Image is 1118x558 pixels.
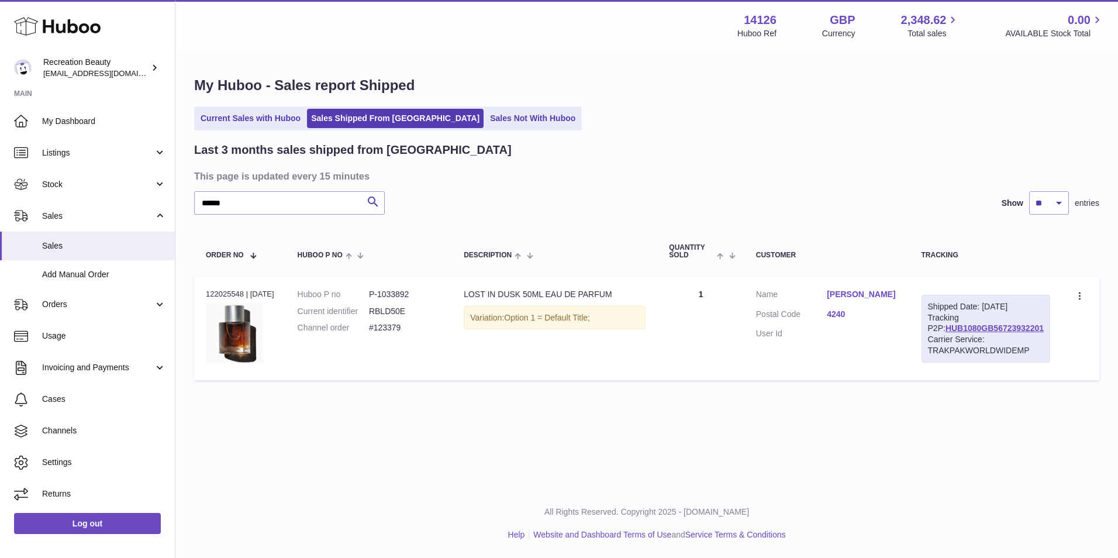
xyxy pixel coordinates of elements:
[194,170,1096,182] h3: This page is updated every 15 minutes
[907,28,960,39] span: Total sales
[928,334,1044,356] div: Carrier Service: TRAKPAKWORLDWIDEMP
[756,309,827,323] dt: Postal Code
[42,362,154,373] span: Invoicing and Payments
[830,12,855,28] strong: GBP
[486,109,579,128] a: Sales Not With Huboo
[946,323,1044,333] a: HUB1080GB56723932201
[756,252,898,259] div: Customer
[464,289,646,300] div: LOST IN DUSK 50ML EAU DE PARFUM
[42,457,166,468] span: Settings
[42,116,166,127] span: My Dashboard
[504,313,590,322] span: Option 1 = Default Title;
[922,252,1050,259] div: Tracking
[206,289,274,299] div: 122025548 | [DATE]
[185,507,1109,518] p: All Rights Reserved. Copyright 2025 - [DOMAIN_NAME]
[1005,28,1104,39] span: AVAILABLE Stock Total
[42,211,154,222] span: Sales
[206,252,244,259] span: Order No
[533,530,671,539] a: Website and Dashboard Terms of Use
[43,57,149,79] div: Recreation Beauty
[737,28,777,39] div: Huboo Ref
[756,289,827,303] dt: Name
[529,529,785,540] li: and
[827,309,898,320] a: 4240
[464,306,646,330] div: Variation:
[756,328,827,339] dt: User Id
[1002,198,1023,209] label: Show
[298,252,343,259] span: Huboo P no
[922,295,1050,363] div: Tracking P2P:
[42,269,166,280] span: Add Manual Order
[508,530,525,539] a: Help
[657,277,744,380] td: 1
[42,147,154,159] span: Listings
[1005,12,1104,39] a: 0.00 AVAILABLE Stock Total
[194,142,512,158] h2: Last 3 months sales shipped from [GEOGRAPHIC_DATA]
[42,179,154,190] span: Stock
[298,289,369,300] dt: Huboo P no
[369,322,440,333] dd: #123379
[298,322,369,333] dt: Channel order
[42,425,166,436] span: Channels
[464,252,512,259] span: Description
[928,301,1044,312] div: Shipped Date: [DATE]
[196,109,305,128] a: Current Sales with Huboo
[42,488,166,500] span: Returns
[42,240,166,252] span: Sales
[744,12,777,28] strong: 14126
[298,306,369,317] dt: Current identifier
[369,306,440,317] dd: RBLD50E
[14,59,32,77] img: customercare@recreationbeauty.com
[669,244,714,259] span: Quantity Sold
[822,28,855,39] div: Currency
[901,12,960,39] a: 2,348.62 Total sales
[901,12,947,28] span: 2,348.62
[307,109,484,128] a: Sales Shipped From [GEOGRAPHIC_DATA]
[42,394,166,405] span: Cases
[43,68,172,78] span: [EMAIL_ADDRESS][DOMAIN_NAME]
[1075,198,1099,209] span: entries
[369,289,440,300] dd: P-1033892
[827,289,898,300] a: [PERSON_NAME]
[194,76,1099,95] h1: My Huboo - Sales report Shipped
[206,303,264,363] img: LostInDusk50ml.jpg
[42,330,166,342] span: Usage
[14,513,161,534] a: Log out
[1068,12,1091,28] span: 0.00
[42,299,154,310] span: Orders
[685,530,786,539] a: Service Terms & Conditions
